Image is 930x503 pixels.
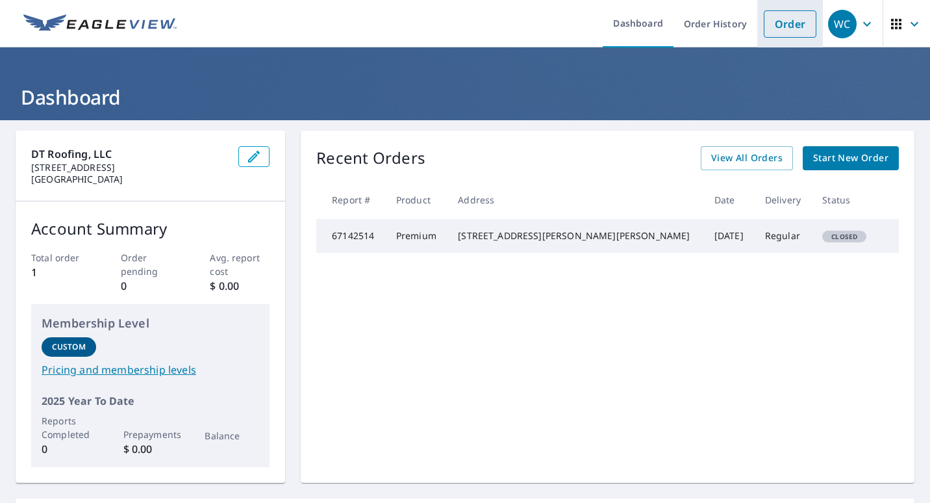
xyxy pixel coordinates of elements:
h1: Dashboard [16,84,914,110]
div: WC [828,10,857,38]
td: Premium [386,219,447,253]
p: 0 [121,278,181,294]
p: $ 0.00 [123,441,178,457]
th: Status [812,181,877,219]
th: Delivery [755,181,812,219]
p: Account Summary [31,217,270,240]
p: Balance [205,429,259,443]
a: Pricing and membership levels [42,362,259,378]
p: Total order [31,251,91,264]
p: Custom [52,341,86,353]
p: $ 0.00 [210,278,270,294]
a: Order [764,10,816,38]
span: Closed [823,232,865,241]
p: Reports Completed [42,414,96,441]
a: View All Orders [701,146,793,170]
th: Date [704,181,755,219]
div: [STREET_ADDRESS][PERSON_NAME][PERSON_NAME] [458,229,694,242]
td: 67142514 [316,219,386,253]
p: 1 [31,264,91,280]
p: [STREET_ADDRESS] [31,162,228,174]
p: 2025 Year To Date [42,393,259,409]
p: 0 [42,441,96,457]
p: Membership Level [42,315,259,332]
a: Start New Order [803,146,899,170]
th: Product [386,181,447,219]
span: Start New Order [813,150,888,166]
p: DT Roofing, LLC [31,146,228,162]
p: Recent Orders [316,146,425,170]
span: View All Orders [711,150,783,166]
td: [DATE] [704,219,755,253]
img: EV Logo [23,14,177,34]
p: Avg. report cost [210,251,270,278]
th: Report # [316,181,386,219]
td: Regular [755,219,812,253]
p: Order pending [121,251,181,278]
p: Prepayments [123,428,178,441]
th: Address [447,181,704,219]
p: [GEOGRAPHIC_DATA] [31,174,228,185]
